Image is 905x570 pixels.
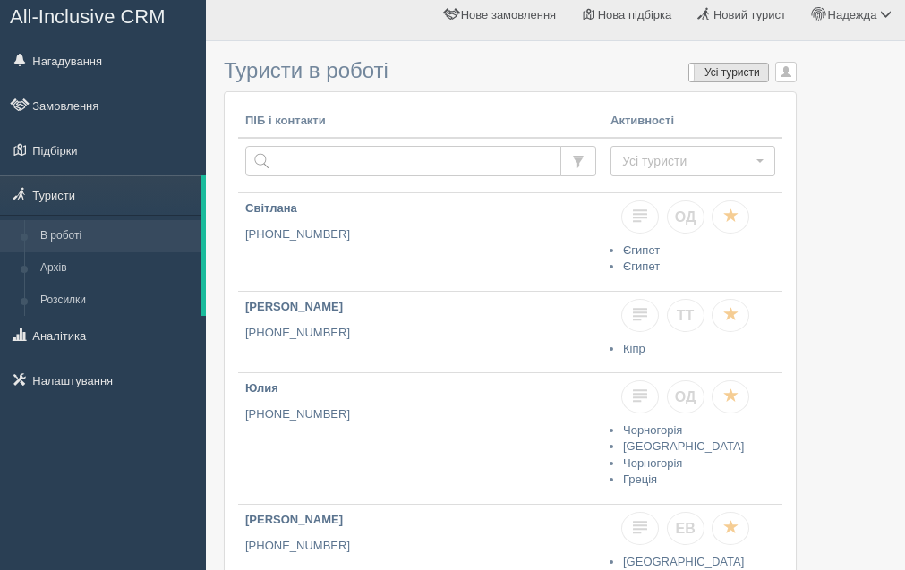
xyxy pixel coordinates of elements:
a: Чорногорія [623,423,682,437]
a: Чорногорія [623,456,682,470]
a: ЕВ [667,512,704,545]
a: [PERSON_NAME] [PHONE_NUMBER] [238,292,603,372]
a: ОД [667,200,704,234]
a: Греція [623,472,657,486]
span: ОД [675,209,696,225]
span: ТТ [677,308,695,323]
th: ПІБ і контакти [238,106,603,138]
span: Усі туристи [622,152,752,170]
b: [PERSON_NAME] [245,513,343,526]
span: Нова підбірка [598,8,672,21]
a: ОД [667,380,704,413]
span: All-Inclusive CRM [10,5,166,28]
a: Юлия [PHONE_NUMBER] [238,373,603,504]
label: Усі туристи [689,64,768,81]
a: В роботі [32,220,201,252]
span: Надежда [828,8,877,21]
button: Усі туристи [610,146,775,176]
b: Юлия [245,381,278,395]
b: [PERSON_NAME] [245,300,343,313]
span: Туристи в роботі [224,58,388,82]
input: Пошук за ПІБ, паспортом або контактами [245,146,561,176]
span: ОД [675,389,696,404]
a: Архів [32,252,201,285]
span: Нове замовлення [461,8,556,21]
a: Світлана [PHONE_NUMBER] [238,193,603,291]
a: [GEOGRAPHIC_DATA] [623,439,744,453]
p: [PHONE_NUMBER] [245,325,596,342]
b: Світлана [245,201,297,215]
a: Розсилки [32,285,201,317]
a: ТТ [667,299,704,332]
a: Єгипет [623,259,660,273]
span: Новий турист [713,8,786,21]
p: [PHONE_NUMBER] [245,538,596,555]
a: Єгипет [623,243,660,257]
a: [GEOGRAPHIC_DATA] [623,555,744,568]
p: [PHONE_NUMBER] [245,406,596,423]
a: Кіпр [623,342,645,355]
span: ЕВ [676,521,696,536]
p: [PHONE_NUMBER] [245,226,596,243]
th: Активності [603,106,782,138]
